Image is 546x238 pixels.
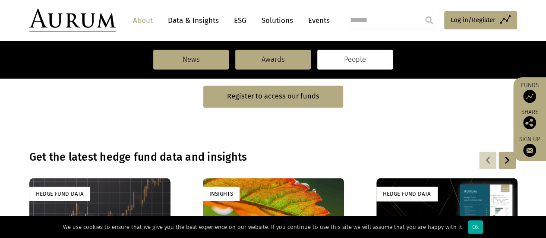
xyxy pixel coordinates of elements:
[203,187,240,201] div: Insights
[29,187,90,201] div: Hedge Fund Data
[304,13,330,29] a: Events
[203,86,343,108] a: Register to access our funds
[518,109,542,129] div: Share
[235,50,311,70] a: Awards
[317,50,393,70] a: People
[257,13,297,29] a: Solutions
[376,187,437,201] div: Hedge Fund Data
[523,144,536,157] img: Sign up to our newsletter
[468,220,483,234] div: Ok
[153,50,229,70] a: News
[518,82,542,103] a: Funds
[420,12,438,29] input: Submit
[230,13,251,29] a: ESG
[451,15,496,25] span: Log in/Register
[523,116,536,129] img: Share this post
[29,151,406,164] h3: Get the latest hedge fund data and insights
[518,136,542,157] a: Sign up
[129,13,157,29] a: About
[164,13,223,29] a: Data & Insights
[29,9,116,32] img: Aurum
[523,90,536,103] img: Access Funds
[444,11,517,29] a: Log in/Register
